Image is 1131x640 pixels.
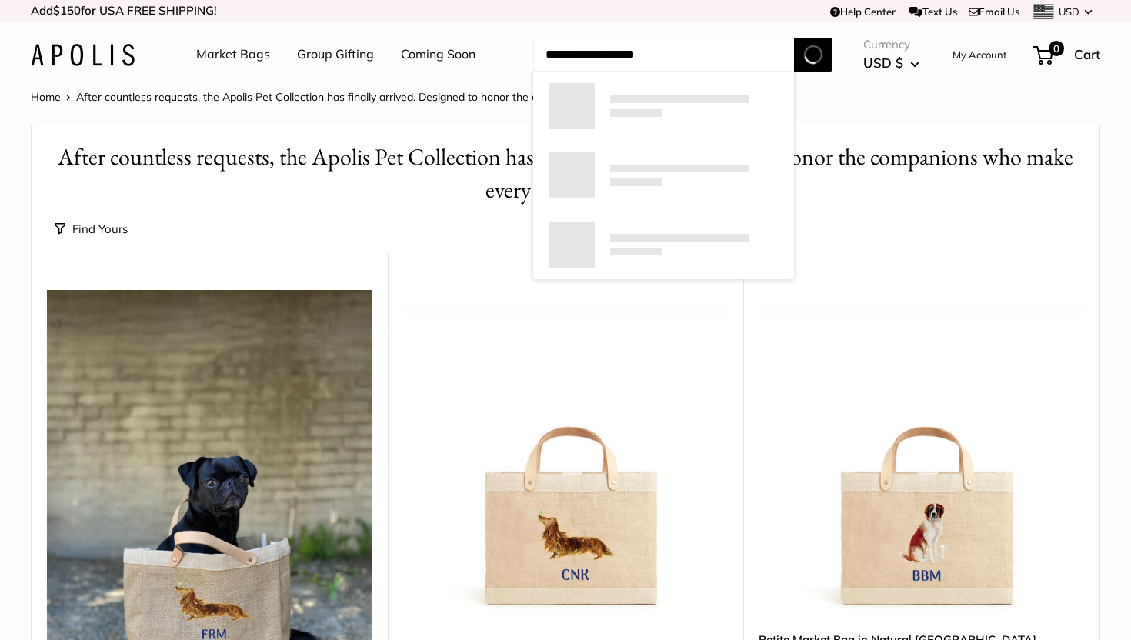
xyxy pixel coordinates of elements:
[953,45,1007,64] a: My Account
[830,5,896,18] a: Help Center
[76,90,740,104] span: After countless requests, the Apolis Pet Collection has finally arrived. Designed to honor the co...
[1059,5,1079,18] span: USD
[863,55,903,71] span: USD $
[53,3,81,18] span: $150
[1034,42,1100,67] a: 0 Cart
[759,290,1084,615] img: Petite Market Bag in Natural St. Bernard
[12,582,165,628] iframe: Sign Up via Text for Offers
[55,218,128,240] button: Find Yours
[533,38,794,72] input: Search...
[1074,46,1100,62] span: Cart
[794,38,832,72] button: Search
[31,44,135,66] img: Apolis
[403,290,729,615] a: Petite Market Bag in Natural DachshundPetite Market Bag in Natural Dachshund
[401,43,475,66] a: Coming Soon
[31,87,740,107] nav: Breadcrumb
[31,90,61,104] a: Home
[196,43,270,66] a: Market Bags
[55,141,1076,207] h1: After countless requests, the Apolis Pet Collection has finally arrived. Designed to honor the co...
[863,34,919,55] span: Currency
[909,5,956,18] a: Text Us
[297,43,374,66] a: Group Gifting
[1049,41,1064,56] span: 0
[969,5,1019,18] a: Email Us
[403,290,729,615] img: Petite Market Bag in Natural Dachshund
[863,51,919,75] button: USD $
[759,290,1084,615] a: Petite Market Bag in Natural St. BernardPetite Market Bag in Natural St. Bernard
